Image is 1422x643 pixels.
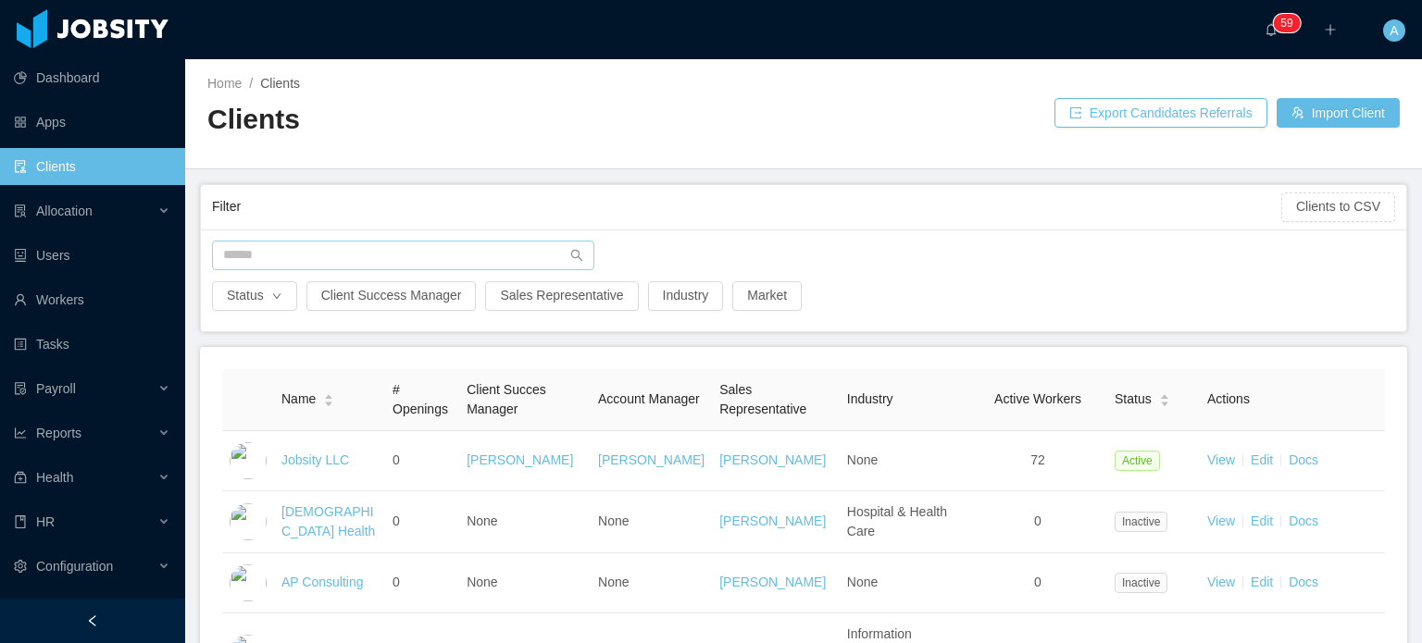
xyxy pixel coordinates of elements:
[393,382,448,416] span: # Openings
[230,442,267,479] img: dc41d540-fa30-11e7-b498-73b80f01daf1_657caab8ac997-400w.png
[385,431,459,491] td: 0
[994,391,1081,406] span: Active Workers
[36,426,81,440] span: Reports
[324,399,334,404] i: icon: caret-down
[1289,575,1318,589] a: Docs
[1054,98,1267,128] button: icon: exportExport Candidates Referrals
[1281,192,1395,222] button: Clients to CSV
[719,382,806,416] span: Sales Representative
[14,471,27,484] i: icon: medicine-box
[14,326,170,363] a: icon: profileTasks
[281,575,363,589] a: AP Consulting
[281,452,349,467] a: Jobsity LLC
[1289,452,1318,467] a: Docs
[14,382,27,395] i: icon: file-protect
[281,504,375,538] a: [DEMOGRAPHIC_DATA] Health
[570,249,583,262] i: icon: search
[324,392,334,398] i: icon: caret-up
[14,281,170,318] a: icon: userWorkers
[598,513,629,528] span: None
[385,553,459,613] td: 0
[719,452,826,467] a: [PERSON_NAME]
[1207,452,1235,467] a: View
[485,281,638,311] button: Sales Representative
[1115,512,1167,532] span: Inactive
[598,391,700,406] span: Account Manager
[719,513,826,528] a: [PERSON_NAME]
[230,564,267,601] img: 6a95fc60-fa44-11e7-a61b-55864beb7c96_5a5d513336692-400w.png
[281,390,316,409] span: Name
[36,470,73,485] span: Health
[1207,513,1235,528] a: View
[719,575,826,589] a: [PERSON_NAME]
[1251,575,1273,589] a: Edit
[1159,399,1169,404] i: icon: caret-down
[1324,23,1337,36] i: icon: plus
[968,431,1107,491] td: 72
[323,391,334,404] div: Sort
[14,427,27,439] i: icon: line-chart
[385,491,459,553] td: 0
[14,237,170,274] a: icon: robotUsers
[1280,14,1287,32] p: 5
[1207,575,1235,589] a: View
[847,575,878,589] span: None
[1251,513,1273,528] a: Edit
[1159,392,1169,398] i: icon: caret-up
[1273,14,1300,32] sup: 59
[14,59,170,96] a: icon: pie-chartDashboard
[1390,19,1398,42] span: A
[1115,390,1152,409] span: Status
[260,76,300,91] span: Clients
[212,281,297,311] button: Statusicon: down
[1289,513,1318,528] a: Docs
[230,503,267,540] img: 6a8e90c0-fa44-11e7-aaa7-9da49113f530_5a5d50e77f870-400w.png
[847,452,878,467] span: None
[598,575,629,589] span: None
[306,281,477,311] button: Client Success Manager
[36,204,93,218] span: Allocation
[1207,391,1250,406] span: Actions
[1277,98,1400,128] button: icon: usergroup-addImport Client
[1159,391,1170,404] div: Sort
[1265,23,1278,36] i: icon: bell
[14,515,27,528] i: icon: book
[968,553,1107,613] td: 0
[36,381,76,396] span: Payroll
[847,504,947,538] span: Hospital & Health Care
[36,559,113,574] span: Configuration
[14,148,170,185] a: icon: auditClients
[968,491,1107,553] td: 0
[14,560,27,573] i: icon: setting
[14,204,27,217] i: icon: solution
[212,190,1281,224] div: Filter
[598,452,705,467] a: [PERSON_NAME]
[467,452,573,467] a: [PERSON_NAME]
[467,382,546,416] span: Client Succes Manager
[1287,14,1293,32] p: 9
[467,575,497,589] span: None
[249,76,253,91] span: /
[648,281,724,311] button: Industry
[207,101,804,139] h2: Clients
[847,391,893,406] span: Industry
[36,514,55,529] span: HR
[1115,451,1160,471] span: Active
[1251,452,1273,467] a: Edit
[1115,573,1167,593] span: Inactive
[207,76,242,91] a: Home
[14,104,170,141] a: icon: appstoreApps
[732,281,802,311] button: Market
[467,513,497,528] span: None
